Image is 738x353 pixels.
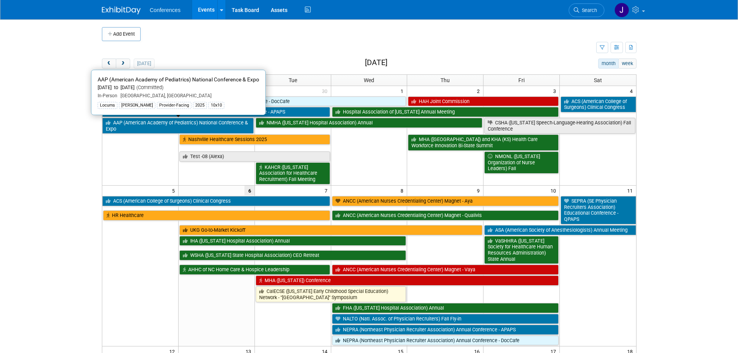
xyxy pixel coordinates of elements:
a: ACS (American College of Surgeons) Clinical Congress [561,96,636,112]
span: AAP (American Academy of Pediatrics) National Conference & Expo [98,76,259,83]
a: FHA ([US_STATE] Hospital Association) Annual [332,303,559,313]
a: NMHA ([US_STATE] Hospital Association) Annual [256,118,483,128]
span: Search [579,7,597,13]
span: Sat [594,77,602,83]
a: Search [569,3,604,17]
a: ACS (American College of Surgeons) Clinical Congress [102,196,330,206]
a: HR Healthcare [103,210,330,220]
span: 6 [244,186,255,195]
div: 2025 [193,102,207,109]
a: MHA ([GEOGRAPHIC_DATA]) and KHA (KS) Health Care Workforce Innovation Bi-State Summit [408,134,559,150]
a: CalECSE ([US_STATE] Early Childhood Special Education) Network - "[GEOGRAPHIC_DATA]" Symposium [256,286,406,302]
div: 10x10 [208,102,224,109]
span: 1 [400,86,407,96]
a: WSHA ([US_STATE] State Hospital Association) CEO Retreat [179,250,406,260]
a: ANCC (American Nurses Credentialing Center) Magnet - Vaya [332,265,559,275]
span: In-Person [98,93,117,98]
a: Test -08 (Alexa) [179,152,330,162]
span: 4 [629,86,636,96]
div: Locums [98,102,117,109]
a: SEPRA (SE Physician Recruiters Association) Educational Conference - QPAPS [561,196,636,224]
a: CSHA ([US_STATE] Speech-Language-Hearing Association) Fall Conference [484,118,635,134]
button: next [116,59,130,69]
span: Thu [440,77,450,83]
a: NALTO (Natl. Assoc. of Physician Recruiters) Fall Fly-in [332,314,559,324]
div: [PERSON_NAME] [119,102,155,109]
span: 10 [550,186,559,195]
a: NEPRA (Northeast Physician Recruiter Association) Annual Conference - APAPS [332,325,559,335]
span: 3 [552,86,559,96]
a: ANCC (American Nurses Credentialing Center) Magnet - Aya [332,196,559,206]
div: [DATE] to [DATE] [98,84,259,91]
button: month [598,59,619,69]
a: MHA ([US_STATE]) Conference [256,276,559,286]
a: VaSHHRA ([US_STATE] Society for Healthcare Human Resources Administration) State Annual [484,236,559,264]
a: Hospital Association of [US_STATE] Annual Meeting [332,107,559,117]
a: AHHC of NC Home Care & Hospice Leadership [179,265,330,275]
span: Conferences [150,7,181,13]
span: 30 [321,86,331,96]
a: Nashville Healthcare Sessions 2025 [179,134,330,145]
span: 2 [476,86,483,96]
a: HAH Joint Commission [408,96,559,107]
button: [DATE] [134,59,154,69]
h2: [DATE] [365,59,387,67]
a: ASA (American Society of Anesthesiologists) Annual Meeting [484,225,636,235]
button: Add Event [102,27,141,41]
a: AAP (American Academy of Pediatrics) National Conference & Expo [102,118,254,134]
button: prev [102,59,116,69]
span: [GEOGRAPHIC_DATA], [GEOGRAPHIC_DATA] [117,93,212,98]
span: Wed [364,77,374,83]
a: IHA ([US_STATE] Hospital Association) Annual [179,236,406,246]
div: Provider-Facing [157,102,191,109]
a: UKG Go-to-Market Kickoff [179,225,482,235]
img: ExhibitDay [102,7,141,14]
button: week [618,59,636,69]
span: 7 [324,186,331,195]
a: ANCC (American Nurses Credentialing Center) Magnet - Qualivis [332,210,559,220]
a: NEPRA (Northeast Physician Recruiter Association) Annual Conference - DocCafe [332,336,559,346]
a: NMONL ([US_STATE] Organization of Nurse Leaders) Fall [484,152,559,174]
img: Jenny Clavero [614,3,629,17]
span: 5 [171,186,178,195]
a: KAHCR ([US_STATE] Association for Healthcare Recruitment) Fall Meeting [256,162,330,184]
span: 11 [626,186,636,195]
span: Tue [289,77,297,83]
span: (Committed) [134,84,163,90]
span: 8 [400,186,407,195]
span: 9 [476,186,483,195]
span: Fri [518,77,525,83]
